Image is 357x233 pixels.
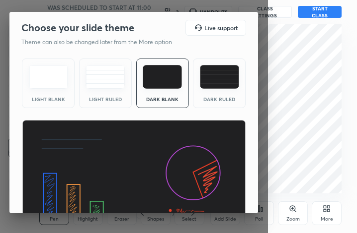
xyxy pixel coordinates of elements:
div: Dark Ruled [199,97,239,102]
div: Light Blank [28,97,68,102]
div: Zoom [286,217,300,222]
img: darkTheme.f0cc69e5.svg [143,65,182,89]
div: Dark Blank [143,97,182,102]
img: lightTheme.e5ed3b09.svg [29,65,68,89]
button: START CLASS [298,6,342,18]
div: More [321,217,333,222]
p: Theme can also be changed later from the More option [21,38,182,47]
h5: Live support [204,25,238,31]
img: lightRuledTheme.5fabf969.svg [86,65,125,89]
h2: Choose your slide theme [21,21,134,34]
div: Light Ruled [86,97,125,102]
img: darkRuledTheme.de295e13.svg [200,65,239,89]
